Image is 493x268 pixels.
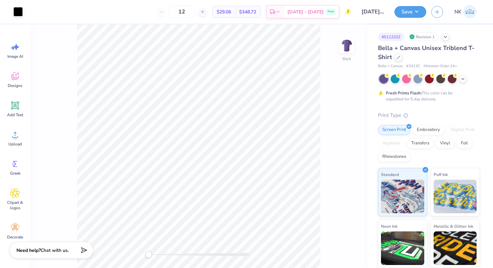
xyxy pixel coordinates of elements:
span: Free [328,9,334,14]
span: Upload [8,141,22,147]
span: Chat with us. [41,247,69,254]
span: NK [454,8,461,16]
div: Screen Print [378,125,410,135]
img: Standard [381,180,424,213]
div: This color can be expedited for 5 day delivery. [386,90,469,102]
span: [DATE] - [DATE] [287,8,324,15]
span: Add Text [7,112,23,118]
div: Back [342,56,351,62]
span: # 3413C [406,63,420,69]
div: Transfers [407,138,434,148]
span: $29.06 [217,8,231,15]
div: Revision 1 [407,33,438,41]
span: Minimum Order: 24 + [424,63,457,69]
img: Metallic & Glitter Ink [434,231,477,265]
div: Foil [456,138,472,148]
a: NK [451,5,480,18]
div: Rhinestones [378,152,410,162]
div: Vinyl [436,138,454,148]
div: Applique [378,138,405,148]
span: Metallic & Glitter Ink [434,223,473,230]
div: Accessibility label [145,251,152,258]
img: Back [340,39,353,52]
strong: Need help? [16,247,41,254]
button: Save [394,6,426,18]
img: Nasrullah Khan [463,5,477,18]
span: Decorate [7,234,23,240]
span: Image AI [7,54,23,59]
div: Embroidery [413,125,444,135]
img: Neon Ink [381,231,424,265]
span: Greek [10,171,20,176]
span: Bella + Canvas Unisex Triblend T-Shirt [378,44,475,61]
span: $348.72 [239,8,256,15]
input: Untitled Design [357,5,389,18]
span: Designs [8,83,22,88]
div: Digital Print [446,125,479,135]
span: Bella + Canvas [378,63,403,69]
span: Puff Ink [434,171,448,178]
span: Clipart & logos [4,200,26,211]
div: # 511232Z [378,33,404,41]
span: Neon Ink [381,223,397,230]
img: Puff Ink [434,180,477,213]
div: Print Type [378,111,480,119]
span: Standard [381,171,399,178]
input: – – [169,6,195,18]
strong: Fresh Prints Flash: [386,90,422,96]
